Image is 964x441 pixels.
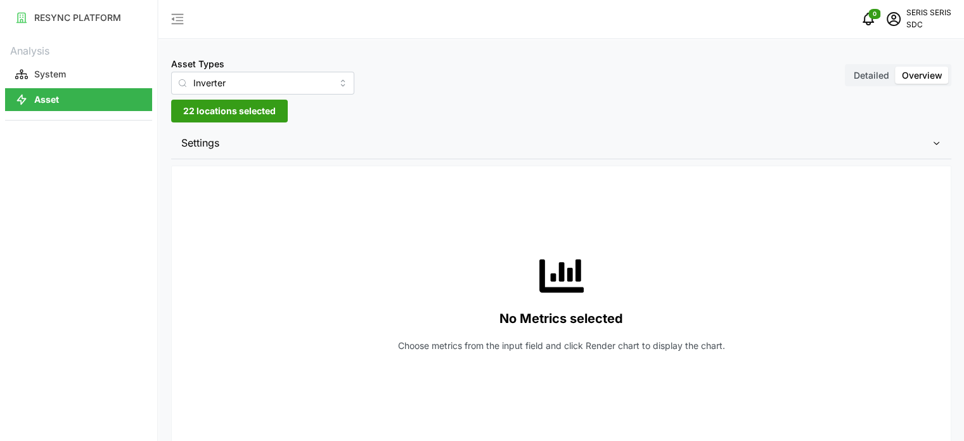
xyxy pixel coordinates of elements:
[5,87,152,112] a: Asset
[906,19,951,31] p: SDC
[183,100,276,122] span: 22 locations selected
[873,10,877,18] span: 0
[34,11,121,24] p: RESYNC PLATFORM
[5,41,152,59] p: Analysis
[5,62,152,87] a: System
[856,6,881,32] button: notifications
[881,6,906,32] button: schedule
[5,6,152,29] button: RESYNC PLATFORM
[5,88,152,111] button: Asset
[854,70,889,81] span: Detailed
[902,70,942,81] span: Overview
[171,128,951,159] button: Settings
[171,100,288,122] button: 22 locations selected
[34,93,59,106] p: Asset
[5,63,152,86] button: System
[5,5,152,30] a: RESYNC PLATFORM
[171,57,224,71] label: Asset Types
[398,339,725,352] p: Choose metrics from the input field and click Render chart to display the chart.
[181,128,932,159] span: Settings
[499,308,623,329] p: No Metrics selected
[34,68,66,81] p: System
[906,7,951,19] p: SERIS SERIS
